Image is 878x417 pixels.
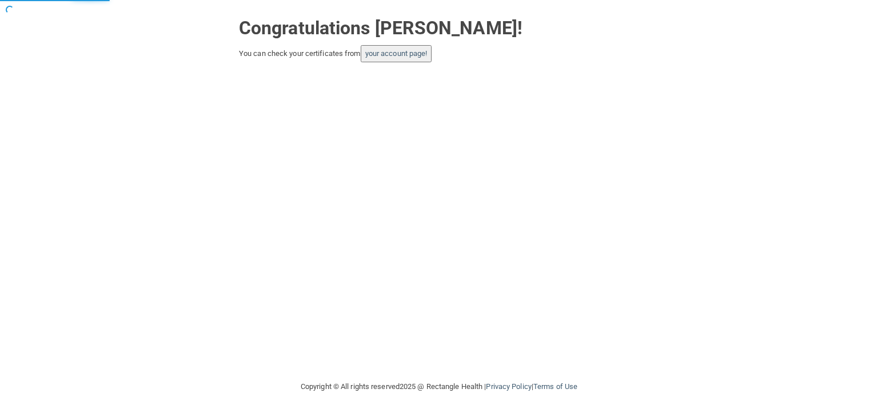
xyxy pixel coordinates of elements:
[239,17,522,39] strong: Congratulations [PERSON_NAME]!
[533,382,577,391] a: Terms of Use
[361,45,432,62] button: your account page!
[239,45,639,62] div: You can check your certificates from
[365,49,428,58] a: your account page!
[230,368,648,405] div: Copyright © All rights reserved 2025 @ Rectangle Health | |
[486,382,531,391] a: Privacy Policy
